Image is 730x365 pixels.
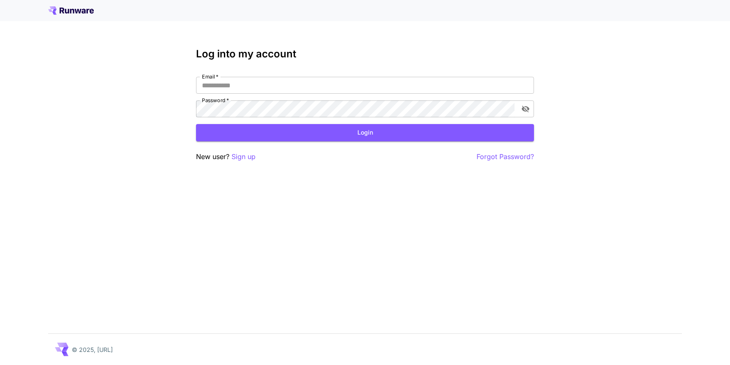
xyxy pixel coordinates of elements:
[202,73,218,80] label: Email
[202,97,229,104] label: Password
[196,151,256,162] p: New user?
[196,48,534,60] h3: Log into my account
[232,151,256,162] button: Sign up
[477,151,534,162] button: Forgot Password?
[72,345,113,354] p: © 2025, [URL]
[518,101,533,116] button: toggle password visibility
[196,124,534,141] button: Login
